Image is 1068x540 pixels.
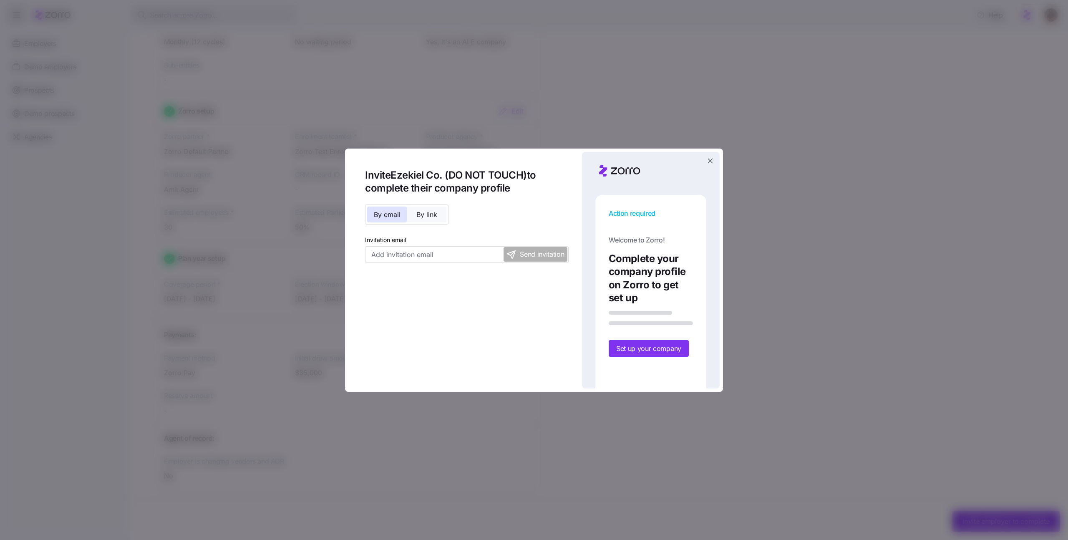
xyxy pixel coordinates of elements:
[365,235,406,245] label: Invitation email
[365,246,569,263] input: Add invitation email
[520,249,564,260] span: Send invitation
[609,252,693,304] h1: Complete your company profile on Zorro to get set up
[365,169,569,194] h1: Invite Ezekiel Co. (DO NOT TOUCH) to complete their company profile
[504,247,567,262] button: Send invitation
[374,211,400,218] span: By email
[416,211,437,218] span: By link
[609,235,693,245] span: Welcome to Zorro!
[609,208,693,219] span: Action required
